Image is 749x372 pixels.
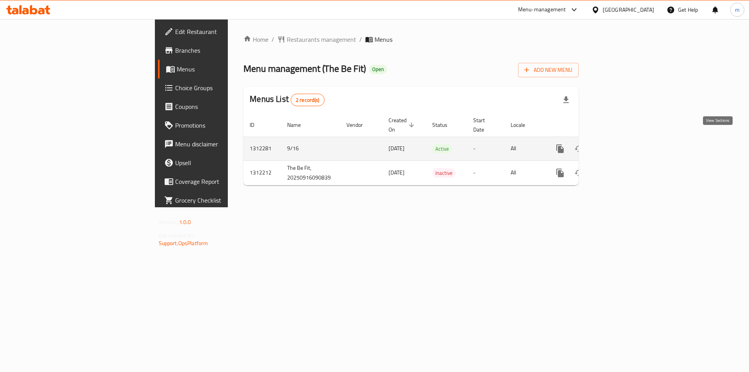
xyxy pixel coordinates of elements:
[175,46,274,55] span: Branches
[557,91,575,109] div: Export file
[389,116,417,134] span: Created On
[159,217,178,227] span: Version:
[158,153,280,172] a: Upsell
[735,5,740,14] span: m
[518,5,566,14] div: Menu-management
[432,169,456,178] span: Inactive
[159,238,208,248] a: Support.OpsPlatform
[159,230,195,240] span: Get support on:
[570,139,588,158] button: Change Status
[175,27,274,36] span: Edit Restaurant
[291,94,325,106] div: Total records count
[369,66,387,73] span: Open
[250,93,324,106] h2: Menus List
[504,137,545,160] td: All
[432,120,458,130] span: Status
[359,35,362,44] li: /
[524,65,572,75] span: Add New Menu
[369,65,387,74] div: Open
[281,137,340,160] td: 9/16
[551,139,570,158] button: more
[570,164,588,182] button: Change Status
[175,196,274,205] span: Grocery Checklist
[158,78,280,97] a: Choice Groups
[504,160,545,185] td: All
[158,135,280,153] a: Menu disclaimer
[243,35,579,44] nav: breadcrumb
[250,120,264,130] span: ID
[175,177,274,186] span: Coverage Report
[158,60,280,78] a: Menus
[243,113,632,185] table: enhanced table
[158,41,280,60] a: Branches
[158,191,280,210] a: Grocery Checklist
[177,64,274,74] span: Menus
[175,83,274,93] span: Choice Groups
[179,217,191,227] span: 1.0.0
[545,113,632,137] th: Actions
[287,35,356,44] span: Restaurants management
[518,63,579,77] button: Add New Menu
[291,96,324,104] span: 2 record(s)
[389,167,405,178] span: [DATE]
[158,116,280,135] a: Promotions
[277,35,356,44] a: Restaurants management
[243,60,366,77] span: Menu management ( The Be Fit )
[432,144,452,153] span: Active
[511,120,535,130] span: Locale
[551,164,570,182] button: more
[389,143,405,153] span: [DATE]
[175,102,274,111] span: Coupons
[473,116,495,134] span: Start Date
[175,121,274,130] span: Promotions
[467,160,504,185] td: -
[281,160,340,185] td: The Be Fit, 20250916090839
[158,97,280,116] a: Coupons
[603,5,654,14] div: [GEOGRAPHIC_DATA]
[158,172,280,191] a: Coverage Report
[467,137,504,160] td: -
[374,35,392,44] span: Menus
[287,120,311,130] span: Name
[175,139,274,149] span: Menu disclaimer
[175,158,274,167] span: Upsell
[158,22,280,41] a: Edit Restaurant
[346,120,373,130] span: Vendor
